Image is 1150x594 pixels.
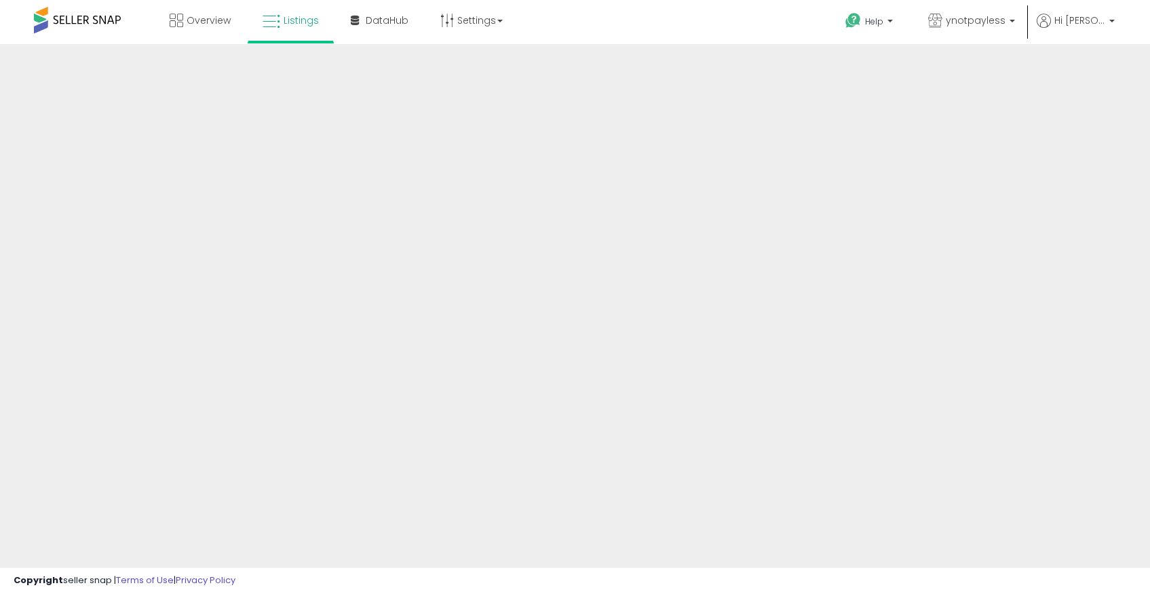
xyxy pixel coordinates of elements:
strong: Copyright [14,574,63,587]
a: Terms of Use [116,574,174,587]
a: Hi [PERSON_NAME] [1037,14,1115,44]
i: Get Help [845,12,862,29]
a: Privacy Policy [176,574,235,587]
div: seller snap | | [14,574,235,587]
span: DataHub [366,14,408,27]
span: Overview [187,14,231,27]
span: Listings [284,14,319,27]
span: Help [865,16,883,27]
span: Hi [PERSON_NAME] [1054,14,1105,27]
a: Help [835,2,906,44]
span: ynotpayless [946,14,1005,27]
